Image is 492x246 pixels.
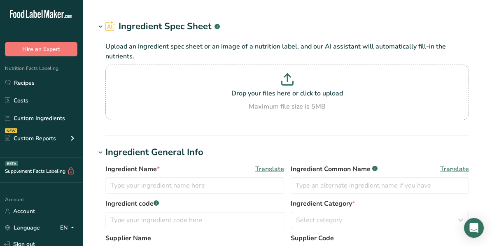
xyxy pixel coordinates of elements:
[105,20,220,33] h2: Ingredient Spec Sheet
[105,164,160,174] span: Ingredient Name
[105,233,284,243] label: Supplier Name
[291,199,469,209] label: Ingredient Category
[5,161,18,166] div: BETA
[107,88,467,98] p: Drop your files here or click to upload
[440,164,469,174] span: Translate
[5,134,56,143] div: Custom Reports
[105,212,284,228] input: Type your ingredient code here
[291,164,378,174] span: Ingredient Common Name
[107,102,467,111] div: Maximum file size is 5MB
[60,223,77,233] div: EN
[291,233,469,243] label: Supplier Code
[291,177,469,194] input: Type an alternate ingredient name if you have
[105,177,284,194] input: Type your ingredient name here
[464,218,484,238] div: Open Intercom Messenger
[105,199,284,209] label: Ingredient code
[296,215,342,225] span: Select category
[5,220,40,235] a: Language
[5,42,77,56] button: Hire an Expert
[291,212,469,228] button: Select category
[105,146,203,159] div: Ingredient General Info
[255,164,284,174] span: Translate
[5,128,17,133] div: NEW
[105,42,469,61] p: Upload an ingredient spec sheet or an image of a nutrition label, and our AI assistant will autom...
